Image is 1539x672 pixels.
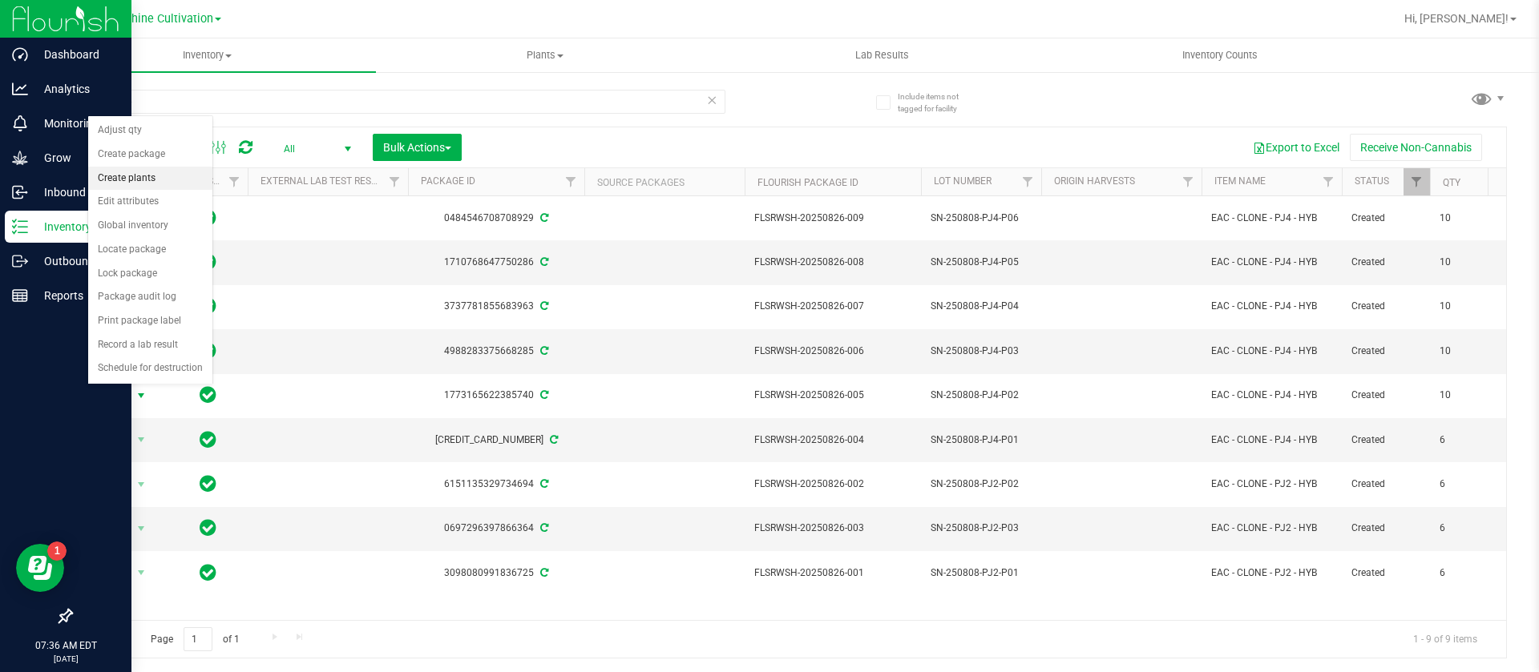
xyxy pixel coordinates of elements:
[584,168,745,196] th: Source Packages
[406,433,587,448] div: [CREDIT_CARD_NUMBER]
[931,433,1032,448] span: SN-250808-PJ4-P01
[1404,12,1509,25] span: Hi, [PERSON_NAME]!
[406,565,587,581] div: 3098080991836725
[1351,521,1420,536] span: Created
[406,388,587,403] div: 1773165622385740
[1015,168,1041,195] a: Filter
[713,38,1051,72] a: Lab Results
[934,175,992,187] a: Lot Number
[1211,521,1332,536] span: EAC - CLONE - PJ2 - HYB
[406,211,587,226] div: 0484546708708929
[1351,344,1420,359] span: Created
[28,114,124,133] p: Monitoring
[1440,433,1501,448] span: 6
[1242,134,1350,161] button: Export to Excel
[88,238,212,262] li: Locate package
[931,299,1032,314] span: SN-250808-PJ4-P04
[1400,627,1490,651] span: 1 - 9 of 9 items
[1440,521,1501,536] span: 6
[12,288,28,304] inline-svg: Reports
[106,12,213,26] span: Sunshine Cultivation
[547,434,558,445] span: Sync from Compliance System
[1211,388,1332,403] span: EAC - CLONE - PJ4 - HYB
[538,300,548,312] span: Sync from Compliance System
[12,184,28,200] inline-svg: Inbound
[1211,477,1332,492] span: EAC - CLONE - PJ2 - HYB
[184,627,212,652] input: 1
[1351,255,1420,270] span: Created
[931,344,1032,359] span: SN-250808-PJ4-P03
[538,567,548,578] span: Sync from Compliance System
[131,429,151,451] span: select
[1211,565,1332,581] span: EAC - CLONE - PJ2 - HYB
[137,627,252,652] span: Page of 1
[88,214,212,238] li: Global inventory
[12,150,28,166] inline-svg: Grow
[12,253,28,269] inline-svg: Outbound
[931,565,1032,581] span: SN-250808-PJ2-P01
[754,433,911,448] span: FLSRWSH-20250826-004
[1175,168,1202,195] a: Filter
[1351,211,1420,226] span: Created
[28,183,124,202] p: Inbound
[28,148,124,167] p: Grow
[88,119,212,143] li: Adjust qty
[406,299,587,314] div: 3737781855683963
[71,90,725,114] input: Search Package ID, Item Name, SKU, Lot or Part Number...
[1440,565,1501,581] span: 6
[1211,433,1332,448] span: EAC - CLONE - PJ4 - HYB
[376,38,713,72] a: Plants
[38,48,376,62] span: Inventory
[406,255,587,270] div: 1710768647750286
[1355,175,1389,187] a: Status
[538,212,548,223] span: Sync from Compliance System
[754,388,911,403] span: FLSRWSH-20250826-005
[382,168,408,195] a: Filter
[1443,177,1460,188] a: Qty
[12,46,28,62] inline-svg: Dashboard
[88,333,212,357] li: Record a lab result
[558,168,584,195] a: Filter
[28,79,124,99] p: Analytics
[7,638,124,653] p: 07:36 AM EDT
[1351,477,1420,492] span: Created
[28,45,124,64] p: Dashboard
[406,344,587,359] div: 4988283375668285
[88,143,212,167] li: Create package
[406,477,587,492] div: 6151135329734694
[754,477,911,492] span: FLSRWSH-20250826-002
[898,91,978,115] span: Include items not tagged for facility
[931,388,1032,403] span: SN-250808-PJ4-P02
[1440,299,1501,314] span: 10
[1211,255,1332,270] span: EAC - CLONE - PJ4 - HYB
[1404,168,1430,195] a: Filter
[12,219,28,235] inline-svg: Inventory
[706,90,717,111] span: Clear
[131,517,151,540] span: select
[1440,211,1501,226] span: 10
[200,384,216,406] span: In Sync
[373,134,462,161] button: Bulk Actions
[88,167,212,191] li: Create plants
[754,255,911,270] span: FLSRWSH-20250826-008
[88,309,212,333] li: Print package label
[406,521,587,536] div: 0697296397866364
[931,255,1032,270] span: SN-250808-PJ4-P05
[538,522,548,533] span: Sync from Compliance System
[200,561,216,584] span: In Sync
[834,48,931,62] span: Lab Results
[1440,388,1501,403] span: 10
[1211,211,1332,226] span: EAC - CLONE - PJ4 - HYB
[88,190,212,214] li: Edit attributes
[754,299,911,314] span: FLSRWSH-20250826-007
[421,175,475,187] a: Package ID
[16,544,64,592] iframe: Resource center
[1351,388,1420,403] span: Created
[1440,344,1501,359] span: 10
[1211,344,1332,359] span: EAC - CLONE - PJ4 - HYB
[47,541,67,561] iframe: Resource center unread badge
[131,384,151,407] span: select
[12,81,28,97] inline-svg: Analytics
[538,256,548,268] span: Sync from Compliance System
[757,177,858,188] a: Flourish Package ID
